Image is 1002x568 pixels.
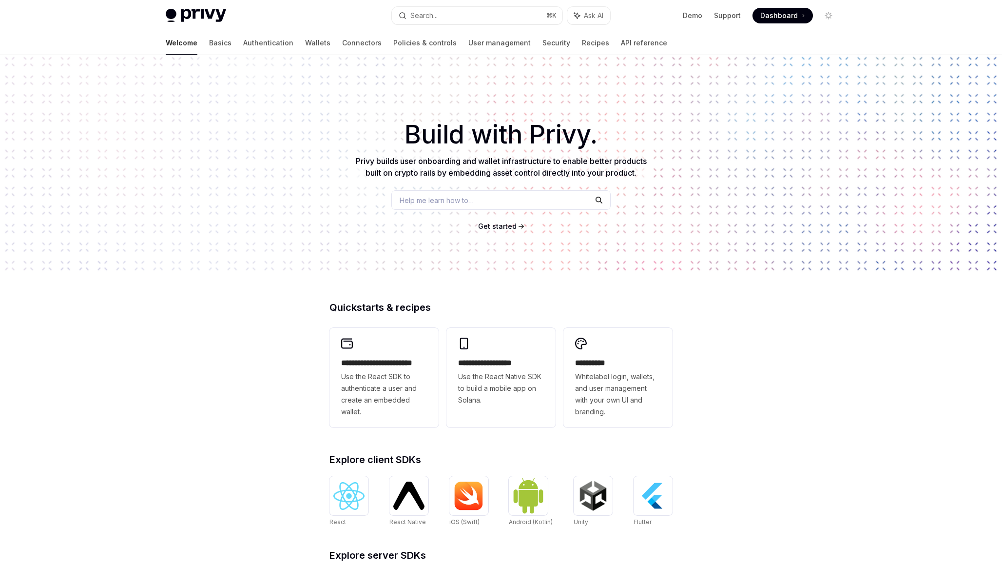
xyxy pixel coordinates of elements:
[683,11,702,20] a: Demo
[567,7,610,24] button: Ask AI
[393,482,424,509] img: React Native
[166,31,197,55] a: Welcome
[329,550,426,560] span: Explore server SDKs
[513,477,544,514] img: Android (Kotlin)
[509,518,553,526] span: Android (Kotlin)
[760,11,798,20] span: Dashboard
[329,518,346,526] span: React
[243,31,293,55] a: Authentication
[333,482,365,510] img: React
[400,195,474,205] span: Help me learn how to…
[509,476,553,527] a: Android (Kotlin)Android (Kotlin)
[453,481,484,510] img: iOS (Swift)
[634,518,652,526] span: Flutter
[458,371,544,406] span: Use the React Native SDK to build a mobile app on Solana.
[389,518,426,526] span: React Native
[405,126,597,143] span: Build with Privy.
[342,31,382,55] a: Connectors
[341,371,427,418] span: Use the React SDK to authenticate a user and create an embedded wallet.
[209,31,231,55] a: Basics
[714,11,741,20] a: Support
[546,12,557,20] span: ⌘ K
[356,156,647,178] span: Privy builds user onboarding and wallet infrastructure to enable better products built on crypto ...
[575,371,661,418] span: Whitelabel login, wallets, and user management with your own UI and branding.
[582,31,609,55] a: Recipes
[389,476,428,527] a: React NativeReact Native
[166,9,226,22] img: light logo
[449,518,480,526] span: iOS (Swift)
[449,476,488,527] a: iOS (Swift)iOS (Swift)
[478,222,517,231] a: Get started
[821,8,836,23] button: Toggle dark mode
[478,222,517,230] span: Get started
[305,31,330,55] a: Wallets
[468,31,531,55] a: User management
[329,476,368,527] a: ReactReact
[584,11,603,20] span: Ask AI
[574,476,613,527] a: UnityUnity
[637,480,669,511] img: Flutter
[563,328,673,427] a: **** *****Whitelabel login, wallets, and user management with your own UI and branding.
[410,10,438,21] div: Search...
[393,31,457,55] a: Policies & controls
[542,31,570,55] a: Security
[329,455,421,465] span: Explore client SDKs
[752,8,813,23] a: Dashboard
[578,480,609,511] img: Unity
[634,476,673,527] a: FlutterFlutter
[446,328,556,427] a: **** **** **** ***Use the React Native SDK to build a mobile app on Solana.
[574,518,588,526] span: Unity
[621,31,667,55] a: API reference
[329,303,431,312] span: Quickstarts & recipes
[392,7,562,24] button: Search...⌘K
